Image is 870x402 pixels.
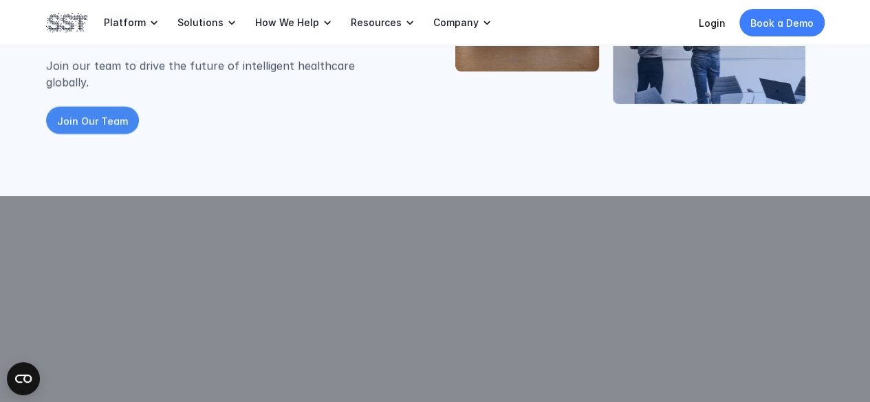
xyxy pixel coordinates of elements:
[46,57,400,90] p: Join our team to drive the future of intelligent healthcare globally.
[104,16,146,29] p: Platform
[351,16,402,29] p: Resources
[46,11,87,34] img: SST logo
[433,16,479,29] p: Company
[177,16,224,29] p: Solutions
[739,9,825,36] a: Book a Demo
[699,17,726,29] a: Login
[255,16,319,29] p: How We Help
[46,107,139,134] a: Join Our Team
[57,113,128,128] p: Join Our Team
[750,16,814,30] p: Book a Demo
[7,362,40,395] button: Open CMP widget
